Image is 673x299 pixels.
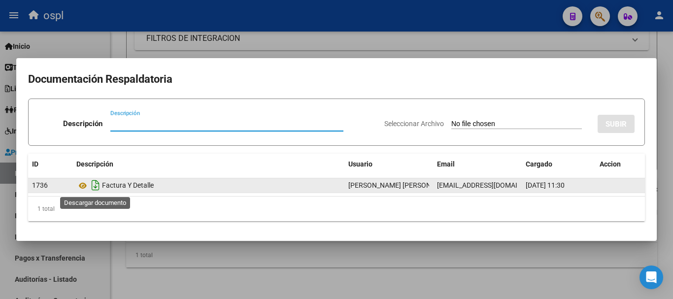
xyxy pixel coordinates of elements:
datatable-header-cell: Accion [596,154,645,175]
datatable-header-cell: Cargado [522,154,596,175]
datatable-header-cell: Usuario [344,154,433,175]
span: Seleccionar Archivo [384,120,444,128]
span: Descripción [76,160,113,168]
div: Factura Y Detalle [76,177,340,193]
p: Descripción [63,118,102,130]
i: Descargar documento [89,177,102,193]
h2: Documentación Respaldatoria [28,70,645,89]
datatable-header-cell: ID [28,154,72,175]
span: [EMAIL_ADDRESS][DOMAIN_NAME] [437,181,546,189]
span: [DATE] 11:30 [526,181,565,189]
span: [PERSON_NAME] [PERSON_NAME] [348,181,455,189]
datatable-header-cell: Descripción [72,154,344,175]
span: Email [437,160,455,168]
div: Open Intercom Messenger [639,266,663,289]
span: Usuario [348,160,372,168]
span: Cargado [526,160,552,168]
div: 1 total [28,197,645,221]
span: ID [32,160,38,168]
span: SUBIR [606,120,627,129]
span: Accion [600,160,621,168]
datatable-header-cell: Email [433,154,522,175]
span: 1736 [32,181,48,189]
button: SUBIR [598,115,635,133]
